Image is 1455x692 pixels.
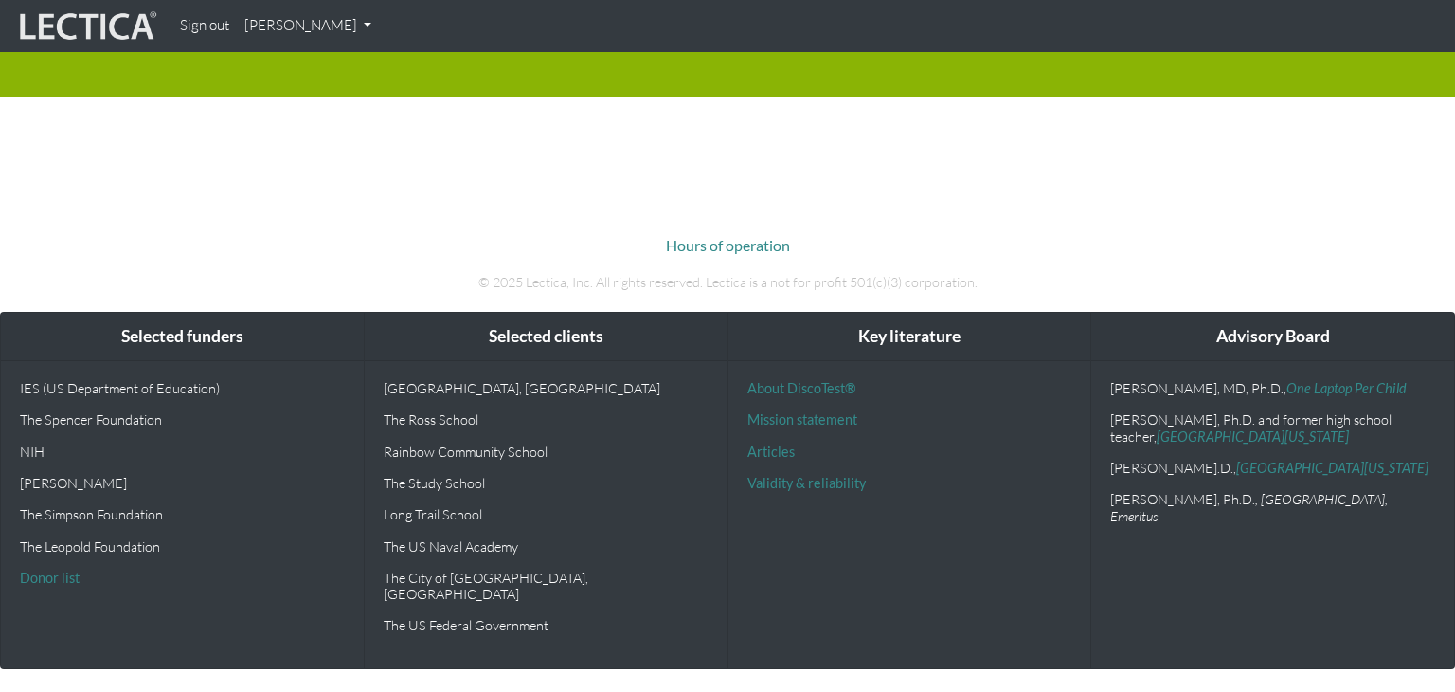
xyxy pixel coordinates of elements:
a: Articles [747,444,795,460]
a: One Laptop Per Child [1286,380,1407,396]
img: lecticalive [15,9,157,45]
p: The Leopold Foundation [20,538,345,555]
p: [GEOGRAPHIC_DATA], [GEOGRAPHIC_DATA] [384,380,709,396]
div: Advisory Board [1091,313,1454,361]
a: Donor list [20,570,80,586]
p: [PERSON_NAME].D., [1110,460,1435,476]
p: The Spencer Foundation [20,411,345,428]
p: [PERSON_NAME], MD, Ph.D., [1110,380,1435,396]
a: Mission statement [747,411,857,428]
p: The Simpson Foundation [20,506,345,522]
a: Sign out [172,8,237,45]
p: The US Federal Government [384,617,709,633]
p: IES (US Department of Education) [20,380,345,396]
a: [PERSON_NAME] [237,8,379,45]
div: Selected clients [365,313,727,361]
div: Selected funders [1,313,364,361]
p: The US Naval Academy [384,538,709,555]
a: About DiscoTest® [747,380,855,396]
p: © 2025 Lectica, Inc. All rights reserved. Lectica is a not for profit 501(c)(3) corporation. [202,272,1253,293]
p: NIH [20,444,345,460]
p: [PERSON_NAME], Ph.D. and former high school teacher, [1110,411,1435,445]
p: [PERSON_NAME], Ph.D. [1110,491,1435,524]
p: [PERSON_NAME] [20,475,345,491]
a: [GEOGRAPHIC_DATA][US_STATE] [1157,428,1349,445]
p: Rainbow Community School [384,444,709,460]
p: The City of [GEOGRAPHIC_DATA], [GEOGRAPHIC_DATA] [384,570,709,603]
a: [GEOGRAPHIC_DATA][US_STATE] [1236,460,1428,476]
a: Validity & reliability [747,475,866,491]
div: Key literature [728,313,1091,361]
p: The Study School [384,475,709,491]
p: Long Trail School [384,506,709,522]
a: Hours of operation [666,236,790,254]
em: , [GEOGRAPHIC_DATA], Emeritus [1110,491,1388,523]
p: The Ross School [384,411,709,428]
